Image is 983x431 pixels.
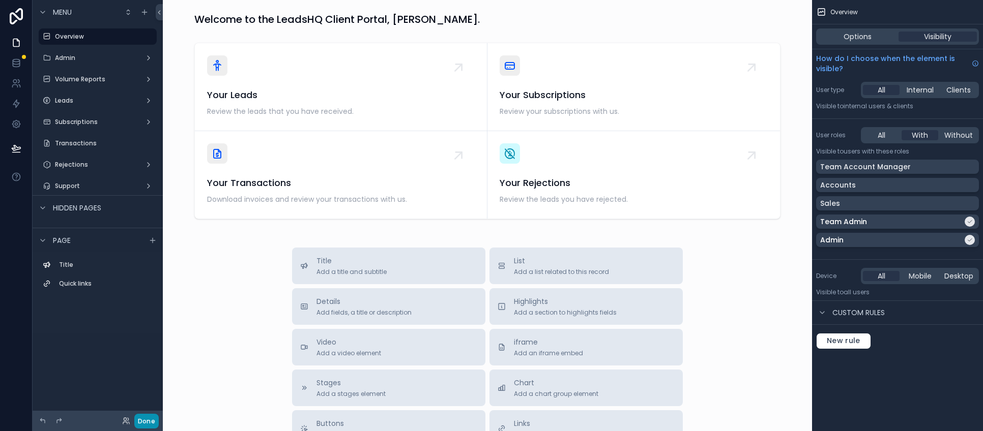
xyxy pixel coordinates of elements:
label: Rejections [55,161,140,169]
span: Highlights [514,296,617,306]
p: Sales [820,198,840,208]
p: Admin [820,235,844,245]
span: Options [844,32,872,42]
span: iframe [514,337,583,347]
span: New rule [823,336,864,346]
span: Add a stages element [316,390,386,398]
span: Clients [946,85,971,95]
label: User roles [816,131,857,139]
button: DetailsAdd fields, a title or description [292,288,485,325]
button: iframeAdd an iframe embed [489,329,683,365]
span: All [878,271,885,281]
span: all users [844,288,870,296]
a: Support [39,178,157,194]
span: Add fields, a title or description [316,309,412,317]
span: List [514,256,609,266]
a: Subscriptions [39,114,157,130]
label: User type [816,86,857,94]
label: Title [59,261,153,269]
span: How do I choose when the element is visible? [816,53,968,74]
button: VideoAdd a video element [292,329,485,365]
a: Transactions [39,135,157,151]
label: Quick links [59,280,153,288]
span: Page [53,235,71,245]
button: ChartAdd a chart group element [489,370,683,406]
label: Volume Reports [55,75,140,83]
label: Overview [55,33,151,41]
div: scrollable content [33,252,163,302]
p: Team Admin [820,217,867,227]
span: With [912,130,928,140]
span: Details [316,296,412,306]
button: StagesAdd a stages element [292,370,485,406]
span: Custom rules [832,307,885,318]
span: Visibility [924,32,951,42]
a: Overview [39,28,157,45]
label: Subscriptions [55,118,140,126]
span: All [878,85,885,95]
span: Mobile [909,271,932,281]
label: Support [55,182,140,190]
a: Leads [39,93,157,109]
span: Desktop [944,271,973,281]
span: Add a chart group element [514,390,598,398]
span: Overview [830,8,858,16]
button: New rule [816,333,871,349]
span: Add a title and subtitle [316,268,387,276]
span: Links [514,418,561,428]
p: Visible to [816,288,979,296]
p: Team Account Manager [820,162,911,172]
span: Buttons [316,418,396,428]
a: Admin [39,50,157,66]
span: Hidden pages [53,203,101,213]
button: Done [134,414,159,428]
span: Internal users & clients [844,102,913,110]
span: Without [944,130,973,140]
button: TitleAdd a title and subtitle [292,248,485,284]
span: Add a section to highlights fields [514,309,617,317]
p: Visible to [816,147,979,156]
a: How do I choose when the element is visible? [816,53,979,74]
span: Users with these roles [844,147,909,156]
span: Add a video element [316,349,381,357]
span: Add a list related to this record [514,268,609,276]
button: ListAdd a list related to this record [489,248,683,284]
label: Admin [55,54,140,62]
button: HighlightsAdd a section to highlights fields [489,288,683,325]
span: Title [316,256,387,266]
span: Menu [53,7,72,17]
label: Leads [55,97,140,105]
span: Video [316,337,381,347]
span: Chart [514,378,598,388]
label: Device [816,272,857,280]
label: Transactions [55,139,155,147]
a: Rejections [39,157,157,173]
p: Accounts [820,180,856,190]
span: Internal [907,85,934,95]
span: All [878,130,885,140]
p: Visible to [816,102,979,110]
span: Stages [316,378,386,388]
a: Volume Reports [39,71,157,87]
span: Add an iframe embed [514,349,583,357]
